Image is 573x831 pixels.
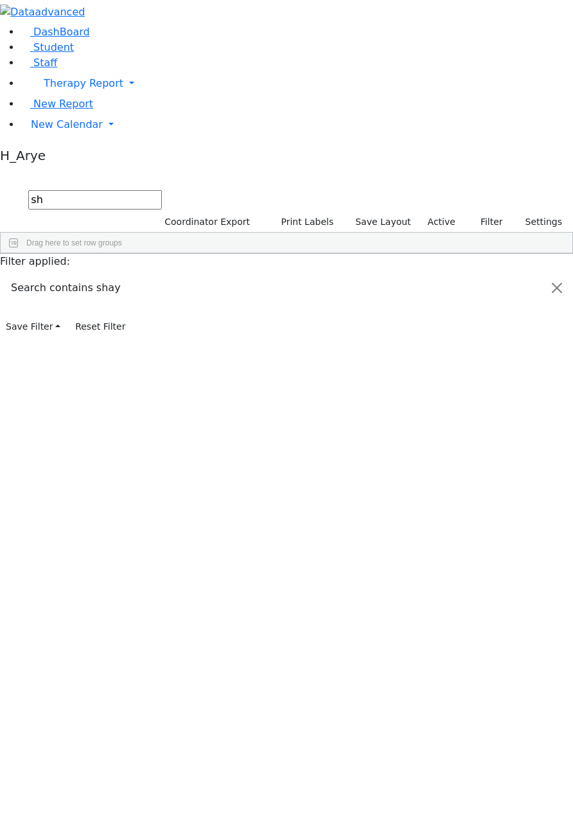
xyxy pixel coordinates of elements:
[26,238,122,247] span: Drag here to set row groups
[21,26,90,38] a: DashBoard
[21,98,93,110] a: New Report
[33,41,74,53] span: Student
[44,77,123,89] span: Therapy Report
[542,270,572,306] button: Close
[349,212,416,232] button: Save Layout
[464,212,509,232] button: Filter
[156,212,256,232] button: Coordinator Export
[509,212,568,232] button: Settings
[31,118,103,130] span: New Calendar
[422,212,461,232] label: Active
[21,112,573,138] a: New Calendar
[21,57,57,69] a: Staff
[33,26,90,38] span: DashBoard
[69,317,131,337] button: Reset Filter
[21,41,74,53] a: Student
[28,190,162,210] input: Search
[33,57,57,69] span: Staff
[21,71,573,96] a: Therapy Report
[33,98,93,110] span: New Report
[266,212,339,232] button: Print Labels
